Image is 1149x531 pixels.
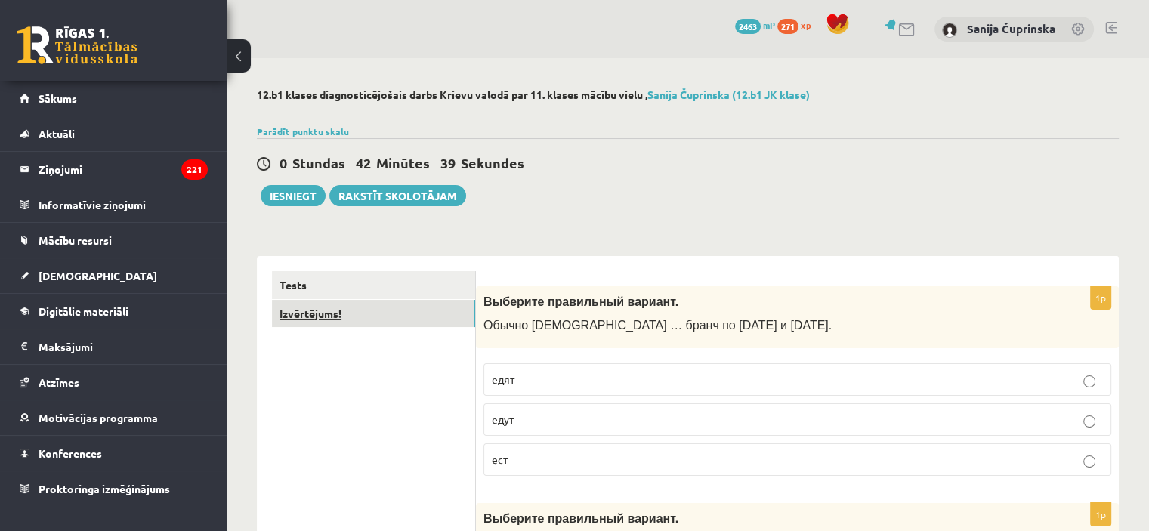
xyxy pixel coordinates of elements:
span: 271 [777,19,798,34]
span: Обычно [DEMOGRAPHIC_DATA] … бранч по [DATE] и [DATE]. [483,319,832,332]
span: Выберите правильный вариант. [483,512,678,525]
span: Sekundes [461,154,524,171]
a: Proktoringa izmēģinājums [20,471,208,506]
h2: 12.b1 klases diagnosticējošais darbs Krievu valodā par 11. klases mācību vielu , [257,88,1119,101]
span: [DEMOGRAPHIC_DATA] [39,269,157,282]
input: едут [1083,415,1095,428]
input: едят [1083,375,1095,387]
a: [DEMOGRAPHIC_DATA] [20,258,208,293]
p: 1p [1090,502,1111,526]
span: 2463 [735,19,761,34]
a: Ziņojumi221 [20,152,208,187]
a: Parādīt punktu skalu [257,125,349,137]
span: едят [492,372,514,386]
span: 0 [280,154,287,171]
img: Sanija Čuprinska [942,23,957,38]
span: Motivācijas programma [39,411,158,424]
span: mP [763,19,775,31]
a: Motivācijas programma [20,400,208,435]
a: Rakstīt skolotājam [329,185,466,206]
span: едут [492,412,514,426]
span: Mācību resursi [39,233,112,247]
a: Informatīvie ziņojumi [20,187,208,222]
a: Digitālie materiāli [20,294,208,329]
a: 2463 mP [735,19,775,31]
i: 221 [181,159,208,180]
input: ест [1083,455,1095,468]
span: Aktuāli [39,127,75,140]
a: Atzīmes [20,365,208,400]
span: Stundas [292,154,345,171]
button: Iesniegt [261,185,326,206]
span: Sākums [39,91,77,105]
span: 42 [356,154,371,171]
a: Sanija Čuprinska [967,21,1055,36]
a: Tests [272,271,475,299]
a: Mācību resursi [20,223,208,258]
span: Proktoringa izmēģinājums [39,482,170,495]
p: 1p [1090,286,1111,310]
span: Digitālie materiāli [39,304,128,318]
span: Atzīmes [39,375,79,389]
a: Sanija Čuprinska (12.b1 JK klase) [647,88,810,101]
a: Maksājumi [20,329,208,364]
a: Rīgas 1. Tālmācības vidusskola [17,26,137,64]
legend: Informatīvie ziņojumi [39,187,208,222]
a: Konferences [20,436,208,471]
a: Aktuāli [20,116,208,151]
legend: Ziņojumi [39,152,208,187]
span: 39 [440,154,456,171]
legend: Maksājumi [39,329,208,364]
a: Sākums [20,81,208,116]
span: Konferences [39,446,102,460]
a: 271 xp [777,19,818,31]
a: Izvērtējums! [272,300,475,328]
span: xp [801,19,811,31]
span: ест [492,452,508,466]
span: Minūtes [376,154,430,171]
span: Выберите правильный вариант. [483,295,678,308]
